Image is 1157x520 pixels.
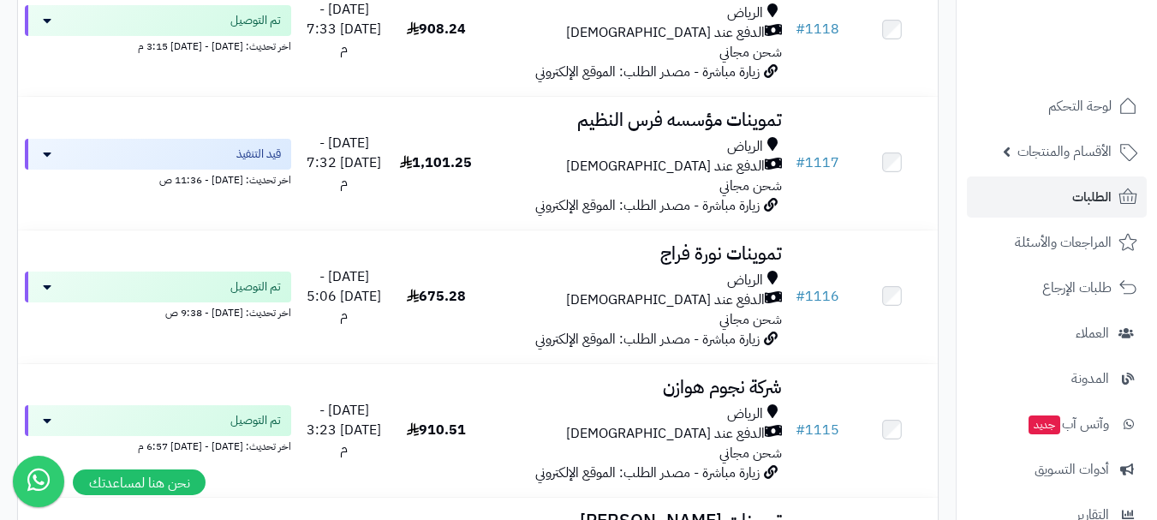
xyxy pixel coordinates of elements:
[967,403,1147,445] a: وآتس آبجديد
[1042,276,1112,300] span: طلبات الإرجاع
[407,19,466,39] span: 908.24
[796,420,839,440] a: #1115
[535,463,760,483] span: زيارة مباشرة - مصدر الطلب: الموقع الإلكتروني
[489,378,782,397] h3: شركة نجوم هوازن
[307,400,381,460] span: [DATE] - [DATE] 3:23 م
[967,267,1147,308] a: طلبات الإرجاع
[719,176,782,196] span: شحن مجاني
[1029,415,1060,434] span: جديد
[796,19,805,39] span: #
[307,266,381,326] span: [DATE] - [DATE] 5:06 م
[967,449,1147,490] a: أدوات التسويق
[796,19,839,39] a: #1118
[566,290,765,310] span: الدفع عند [DEMOGRAPHIC_DATA]
[25,302,291,320] div: اخر تحديث: [DATE] - 9:38 ص
[535,329,760,350] span: زيارة مباشرة - مصدر الطلب: الموقع الإلكتروني
[566,157,765,176] span: الدفع عند [DEMOGRAPHIC_DATA]
[1027,412,1109,436] span: وآتس آب
[25,170,291,188] div: اخر تحديث: [DATE] - 11:36 ص
[566,424,765,444] span: الدفع عند [DEMOGRAPHIC_DATA]
[796,420,805,440] span: #
[796,152,805,173] span: #
[719,443,782,463] span: شحن مجاني
[407,420,466,440] span: 910.51
[727,3,763,23] span: الرياض
[535,195,760,216] span: زيارة مباشرة - مصدر الطلب: الموقع الإلكتروني
[1048,94,1112,118] span: لوحة التحكم
[967,358,1147,399] a: المدونة
[230,12,281,29] span: تم التوصيل
[727,137,763,157] span: الرياض
[1041,46,1141,82] img: logo-2.png
[25,436,291,454] div: اخر تحديث: [DATE] - [DATE] 6:57 م
[719,42,782,63] span: شحن مجاني
[727,404,763,424] span: الرياض
[1015,230,1112,254] span: المراجعات والأسئلة
[566,23,765,43] span: الدفع عند [DEMOGRAPHIC_DATA]
[25,36,291,54] div: اخر تحديث: [DATE] - [DATE] 3:15 م
[796,286,805,307] span: #
[489,244,782,264] h3: تموينات نورة فراج
[230,278,281,296] span: تم التوصيل
[1017,140,1112,164] span: الأقسام والمنتجات
[1072,185,1112,209] span: الطلبات
[407,286,466,307] span: 675.28
[967,176,1147,218] a: الطلبات
[236,146,281,163] span: قيد التنفيذ
[489,111,782,130] h3: تموينات مؤسسه فرس النظيم
[796,286,839,307] a: #1116
[307,133,381,193] span: [DATE] - [DATE] 7:32 م
[967,313,1147,354] a: العملاء
[719,309,782,330] span: شحن مجاني
[1035,457,1109,481] span: أدوات التسويق
[967,86,1147,127] a: لوحة التحكم
[796,152,839,173] a: #1117
[535,62,760,82] span: زيارة مباشرة - مصدر الطلب: الموقع الإلكتروني
[727,271,763,290] span: الرياض
[1071,367,1109,391] span: المدونة
[967,222,1147,263] a: المراجعات والأسئلة
[1076,321,1109,345] span: العملاء
[400,152,472,173] span: 1,101.25
[230,412,281,429] span: تم التوصيل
